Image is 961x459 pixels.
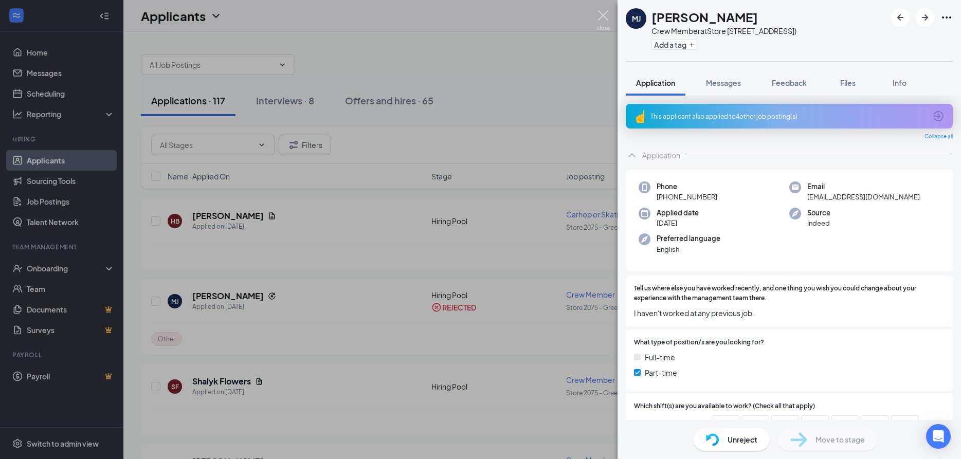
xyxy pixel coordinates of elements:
[634,338,764,347] span: What type of position/s are you looking for?
[634,284,945,303] span: Tell us where else you have worked recently, and one thing you wish you could change about your e...
[940,11,953,24] svg: Ellipses
[657,233,720,244] span: Preferred language
[634,307,945,319] span: I haven't worked at any previous job.
[650,112,926,121] div: This applicant also applied to 4 other job posting(s)
[688,42,695,48] svg: Plus
[657,192,717,202] span: [PHONE_NUMBER]
[634,401,815,411] span: Which shift(s) are you available to work? (Check all that apply)
[657,208,699,218] span: Applied date
[772,78,807,87] span: Feedback
[919,11,931,24] svg: ArrowRight
[807,218,830,228] span: Indeed
[636,78,675,87] span: Application
[926,424,951,449] div: Open Intercom Messenger
[891,8,910,27] button: ArrowLeftNew
[932,110,945,122] svg: ArrowCircle
[916,8,934,27] button: ArrowRight
[924,133,953,141] span: Collapse all
[651,39,697,50] button: PlusAdd a tag
[645,367,677,378] span: Part-time
[807,181,920,192] span: Email
[642,150,680,160] div: Application
[893,78,906,87] span: Info
[626,149,638,161] svg: ChevronUp
[632,13,641,24] div: MJ
[645,352,675,363] span: Full-time
[815,434,865,445] span: Move to stage
[657,181,717,192] span: Phone
[728,434,757,445] span: Unreject
[894,11,906,24] svg: ArrowLeftNew
[706,78,741,87] span: Messages
[657,244,720,254] span: English
[807,208,830,218] span: Source
[807,192,920,202] span: [EMAIL_ADDRESS][DOMAIN_NAME]
[651,8,758,26] h1: [PERSON_NAME]
[840,78,856,87] span: Files
[651,26,796,36] div: Crew Member at Store [STREET_ADDRESS])
[657,218,699,228] span: [DATE]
